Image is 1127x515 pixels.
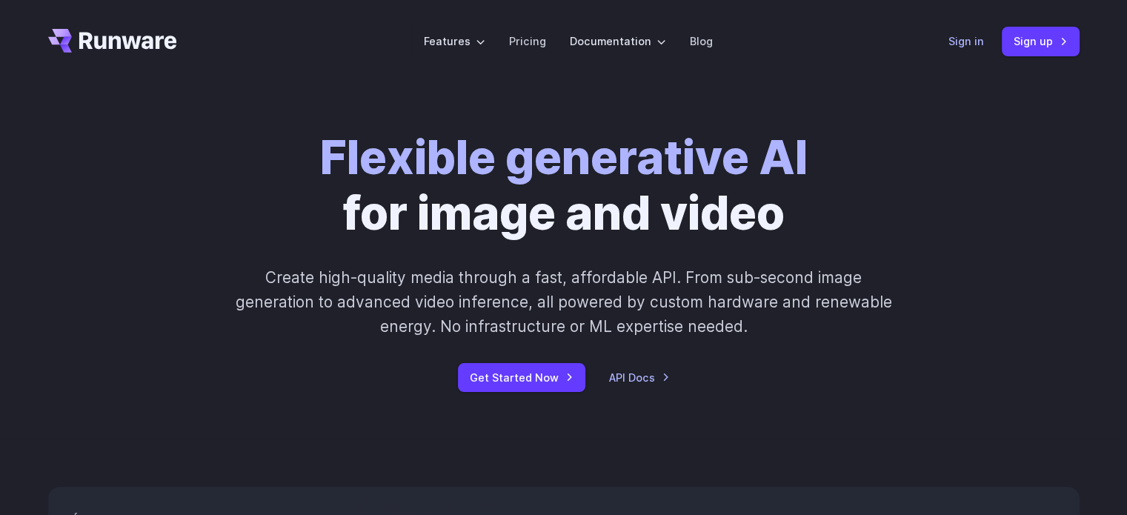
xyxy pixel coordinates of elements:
a: Sign in [948,33,984,50]
label: Documentation [570,33,666,50]
p: Create high-quality media through a fast, affordable API. From sub-second image generation to adv... [233,265,894,339]
a: Go to / [48,29,177,53]
h1: for image and video [320,130,808,242]
a: API Docs [609,369,670,386]
a: Sign up [1002,27,1080,56]
strong: Flexible generative AI [320,130,808,185]
label: Features [424,33,485,50]
a: Blog [690,33,713,50]
a: Get Started Now [458,363,585,392]
a: Pricing [509,33,546,50]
